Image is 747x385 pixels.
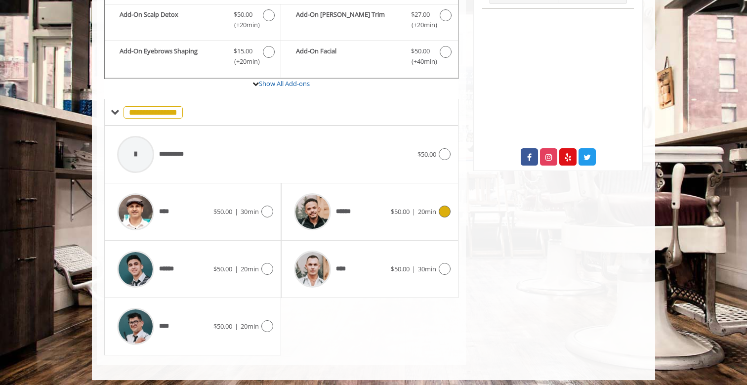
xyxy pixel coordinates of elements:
[241,322,259,331] span: 20min
[418,207,436,216] span: 20min
[234,46,252,56] span: $15.00
[241,264,259,273] span: 20min
[286,9,453,33] label: Add-On Beard Trim
[110,9,276,33] label: Add-On Scalp Detox
[110,46,276,69] label: Add-On Eyebrows Shaping
[234,9,252,20] span: $50.00
[412,264,415,273] span: |
[417,150,436,159] span: $50.00
[286,46,453,69] label: Add-On Facial
[412,207,415,216] span: |
[235,207,238,216] span: |
[418,264,436,273] span: 30min
[241,207,259,216] span: 30min
[229,56,258,67] span: (+20min )
[213,322,232,331] span: $50.00
[235,264,238,273] span: |
[213,264,232,273] span: $50.00
[411,9,430,20] span: $27.00
[406,56,435,67] span: (+40min )
[296,9,401,30] b: Add-On [PERSON_NAME] Trim
[229,20,258,30] span: (+20min )
[296,46,401,67] b: Add-On Facial
[391,264,410,273] span: $50.00
[391,207,410,216] span: $50.00
[259,79,310,88] a: Show All Add-ons
[235,322,238,331] span: |
[406,20,435,30] span: (+20min )
[120,9,224,30] b: Add-On Scalp Detox
[411,46,430,56] span: $50.00
[120,46,224,67] b: Add-On Eyebrows Shaping
[213,207,232,216] span: $50.00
